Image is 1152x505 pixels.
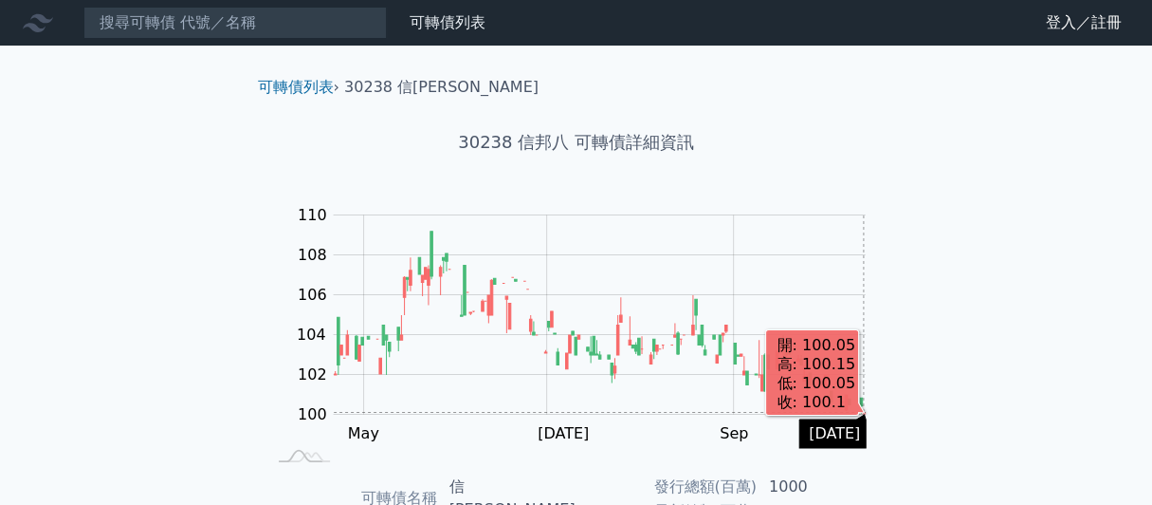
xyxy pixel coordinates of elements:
[344,76,539,99] li: 30238 信[PERSON_NAME]
[348,423,379,441] tspan: May
[1031,8,1137,38] a: 登入／註冊
[298,245,327,263] tspan: 108
[1057,414,1152,505] div: 聊天小工具
[297,325,326,343] tspan: 104
[410,13,485,31] a: 可轉債列表
[298,404,327,422] tspan: 100
[258,76,339,99] li: ›
[243,129,910,156] h1: 30238 信邦八 可轉債詳細資訊
[334,232,865,414] g: Series
[720,423,748,441] tspan: Sep
[758,475,887,499] td: 1000
[298,205,327,223] tspan: 110
[258,78,334,96] a: 可轉債列表
[83,7,387,39] input: 搜尋可轉債 代號／名稱
[1057,414,1152,505] iframe: Chat Widget
[298,285,327,303] tspan: 106
[286,205,893,441] g: Chart
[576,475,758,499] td: 發行總額(百萬)
[538,423,589,441] tspan: [DATE]
[298,365,327,383] tspan: 102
